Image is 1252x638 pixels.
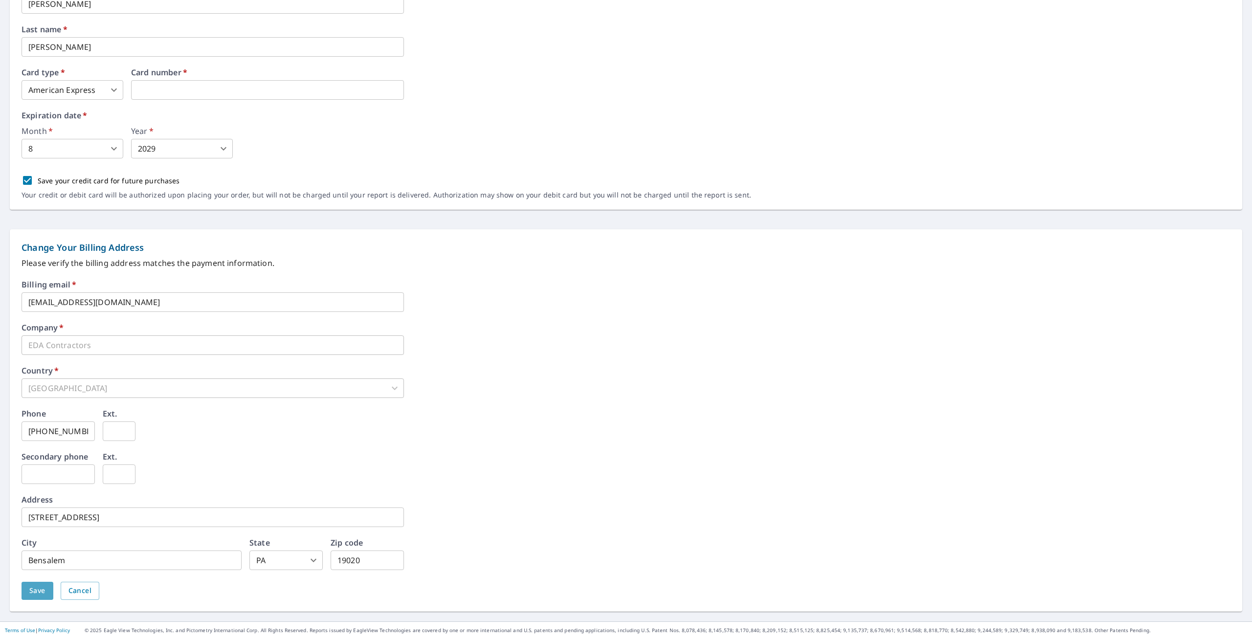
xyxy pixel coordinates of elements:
[131,127,233,135] label: Year
[22,453,88,461] label: Secondary phone
[5,627,35,634] a: Terms of Use
[61,582,99,600] button: Cancel
[22,324,64,331] label: Company
[103,410,117,418] label: Ext.
[38,176,180,186] p: Save your credit card for future purchases
[22,582,53,600] button: Save
[22,257,1230,269] p: Please verify the billing address matches the payment information.
[22,127,123,135] label: Month
[38,627,70,634] a: Privacy Policy
[131,139,233,158] div: 2029
[22,367,59,374] label: Country
[5,627,70,633] p: |
[29,585,45,597] span: Save
[249,550,323,570] div: PA
[22,410,46,418] label: Phone
[22,139,123,158] div: 8
[68,585,91,597] span: Cancel
[22,281,76,288] label: Billing email
[22,68,123,76] label: Card type
[22,496,53,504] label: Address
[22,25,1230,33] label: Last name
[131,80,404,100] iframe: secure payment field
[22,241,1230,254] p: Change Your Billing Address
[103,453,117,461] label: Ext.
[249,539,270,547] label: State
[22,191,751,199] p: Your credit or debit card will be authorized upon placing your order, but will not be charged unt...
[22,111,1230,119] label: Expiration date
[22,539,37,547] label: City
[331,539,363,547] label: Zip code
[22,80,123,100] div: American Express
[22,378,404,398] div: [GEOGRAPHIC_DATA]
[131,68,404,76] label: Card number
[85,627,1247,634] p: © 2025 Eagle View Technologies, Inc. and Pictometry International Corp. All Rights Reserved. Repo...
